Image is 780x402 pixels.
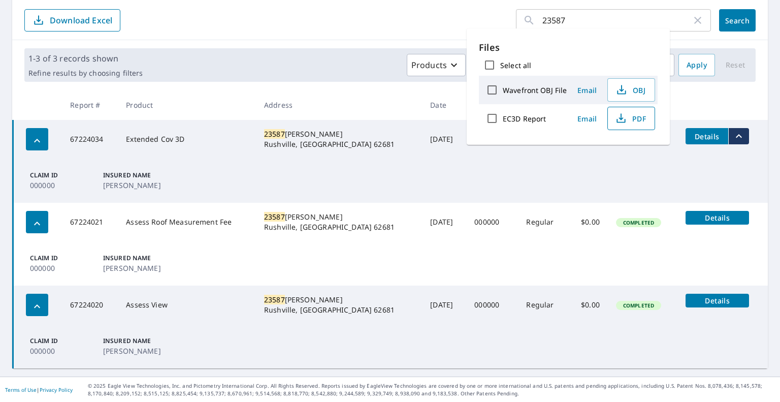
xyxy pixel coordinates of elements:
[422,203,466,241] td: [DATE]
[607,78,655,102] button: OBJ
[686,211,749,225] button: detailsBtn-67224021
[103,336,164,346] p: Insured Name
[264,129,414,149] div: [PERSON_NAME] Rushville, [GEOGRAPHIC_DATA] 62681
[264,129,285,139] mark: 23587
[422,90,466,120] th: Date
[692,132,722,141] span: Details
[103,180,164,191] p: [PERSON_NAME]
[479,41,658,54] p: Files
[30,254,91,263] p: Claim ID
[256,90,422,120] th: Address
[103,346,164,356] p: [PERSON_NAME]
[30,180,91,191] p: 000000
[617,219,660,226] span: Completed
[542,6,692,35] input: Address, Report #, Claim ID, etc.
[575,85,599,95] span: Email
[118,203,256,241] td: Assess Roof Measurement Fee
[88,382,775,397] p: © 2025 Eagle View Technologies, Inc. and Pictometry International Corp. All Rights Reserved. Repo...
[30,171,91,180] p: Claim ID
[103,171,164,180] p: Insured Name
[686,128,728,144] button: detailsBtn-67224034
[728,128,749,144] button: filesDropdownBtn-67224034
[678,54,715,76] button: Apply
[407,54,466,76] button: Products
[686,294,749,307] button: detailsBtn-67224020
[40,386,73,393] a: Privacy Policy
[264,295,285,304] mark: 23587
[118,90,256,120] th: Product
[28,52,143,65] p: 1-3 of 3 records shown
[264,295,414,315] div: [PERSON_NAME] Rushville, [GEOGRAPHIC_DATA] 62681
[614,84,646,96] span: OBJ
[503,114,546,123] label: EC3D Report
[118,286,256,324] td: Assess View
[30,263,91,273] p: 000000
[518,203,568,241] td: Regular
[518,286,568,324] td: Regular
[411,59,447,71] p: Products
[28,69,143,78] p: Refine results by choosing filters
[607,107,655,130] button: PDF
[568,286,608,324] td: $0.00
[118,120,256,159] td: Extended Cov 3D
[62,203,118,241] td: 67224021
[571,111,603,127] button: Email
[719,9,756,32] button: Search
[466,203,518,241] td: 000000
[30,336,91,346] p: Claim ID
[5,387,73,393] p: |
[727,16,747,25] span: Search
[692,213,743,223] span: Details
[692,296,743,305] span: Details
[103,263,164,273] p: [PERSON_NAME]
[466,286,518,324] td: 000000
[500,60,531,70] label: Select all
[62,286,118,324] td: 67224020
[617,302,660,309] span: Completed
[571,82,603,98] button: Email
[575,114,599,123] span: Email
[62,120,118,159] td: 67224034
[50,15,112,26] p: Download Excel
[24,9,120,32] button: Download Excel
[568,203,608,241] td: $0.00
[614,112,646,125] span: PDF
[62,90,118,120] th: Report #
[422,286,466,324] td: [DATE]
[5,386,37,393] a: Terms of Use
[264,212,414,232] div: [PERSON_NAME] Rushville, [GEOGRAPHIC_DATA] 62681
[503,85,567,95] label: Wavefront OBJ File
[422,120,466,159] td: [DATE]
[264,212,285,222] mark: 23587
[687,59,707,72] span: Apply
[30,346,91,356] p: 000000
[103,254,164,263] p: Insured Name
